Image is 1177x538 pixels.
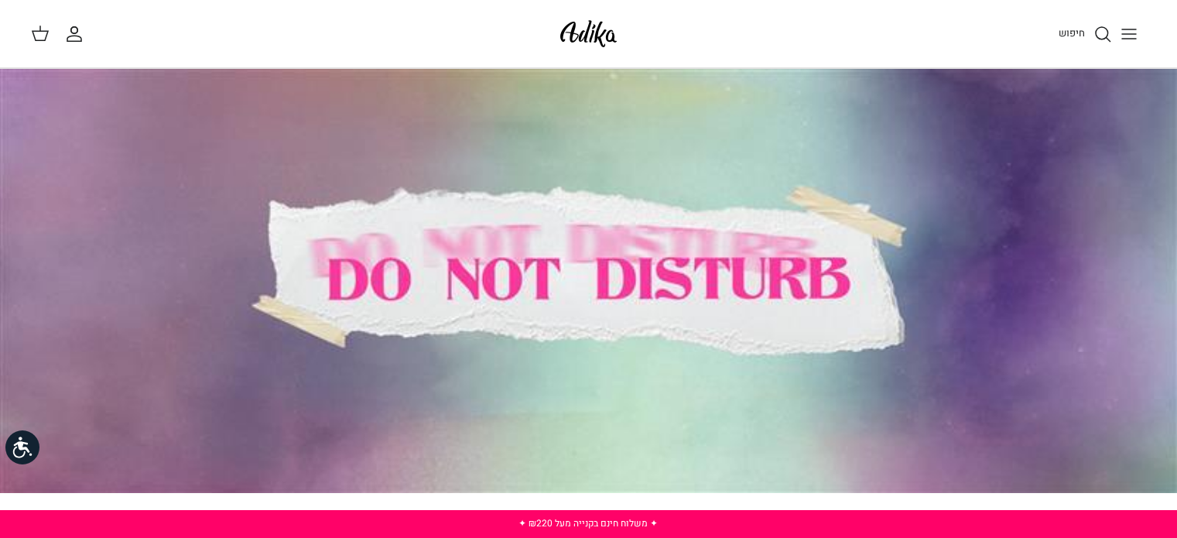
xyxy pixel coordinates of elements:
[1059,26,1085,40] span: חיפוש
[1112,17,1146,51] button: Toggle menu
[65,25,90,43] a: החשבון שלי
[556,15,621,52] img: Adika IL
[518,516,658,530] a: ✦ משלוח חינם בקנייה מעל ₪220 ✦
[1059,25,1112,43] a: חיפוש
